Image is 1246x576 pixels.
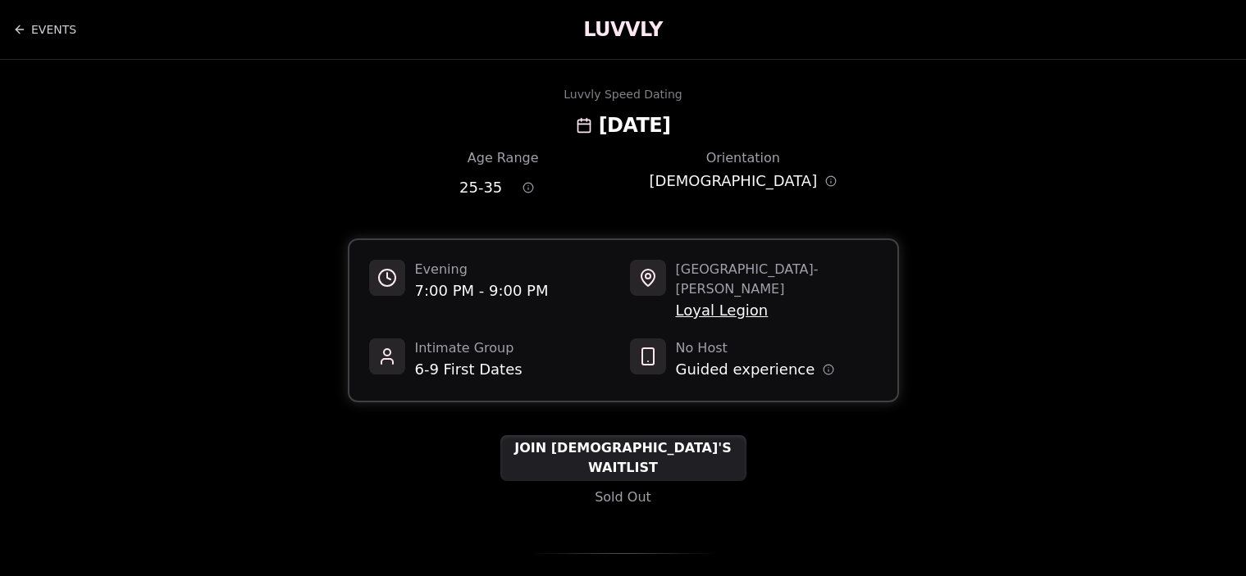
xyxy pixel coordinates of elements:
[676,338,835,358] span: No Host
[650,170,818,193] span: [DEMOGRAPHIC_DATA]
[676,358,815,381] span: Guided experience
[409,148,597,168] div: Age Range
[13,13,76,46] a: Back to events
[583,16,662,43] a: LUVVLY
[599,112,671,138] h2: [DATE]
[825,175,837,187] button: Orientation information
[415,260,549,279] span: Evening
[500,438,746,478] span: JOIN [DEMOGRAPHIC_DATA]'S WAITLIST
[500,435,746,481] button: JOIN QUEER WOMEN'S WAITLIST - Sold Out
[676,299,878,322] span: Loyal Legion
[415,279,549,302] span: 7:00 PM - 9:00 PM
[823,364,834,375] button: Host information
[564,86,682,102] div: Luvvly Speed Dating
[650,148,838,168] div: Orientation
[415,338,523,358] span: Intimate Group
[510,170,546,206] button: Age range information
[595,488,651,507] span: Sold Out
[459,176,502,199] span: 25 - 35
[415,358,523,381] span: 6-9 First Dates
[676,260,878,299] span: [GEOGRAPHIC_DATA] - [PERSON_NAME]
